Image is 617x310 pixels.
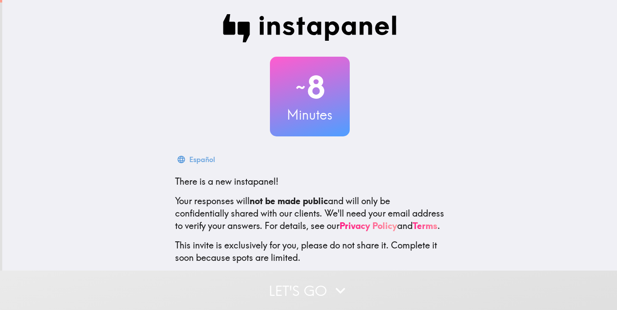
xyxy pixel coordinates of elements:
h3: Minutes [270,105,350,124]
p: This invite is exclusively for you, please do not share it. Complete it soon because spots are li... [175,239,445,264]
a: Terms [413,220,437,231]
p: Your responses will and will only be confidentially shared with our clients. We'll need your emai... [175,195,445,232]
button: Español [175,151,219,168]
a: Privacy Policy [340,220,397,231]
div: Español [189,153,215,166]
img: Instapanel [223,14,397,43]
span: There is a new instapanel! [175,176,278,187]
h2: 8 [270,69,350,105]
span: ~ [294,74,307,101]
b: not be made public [250,195,328,206]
